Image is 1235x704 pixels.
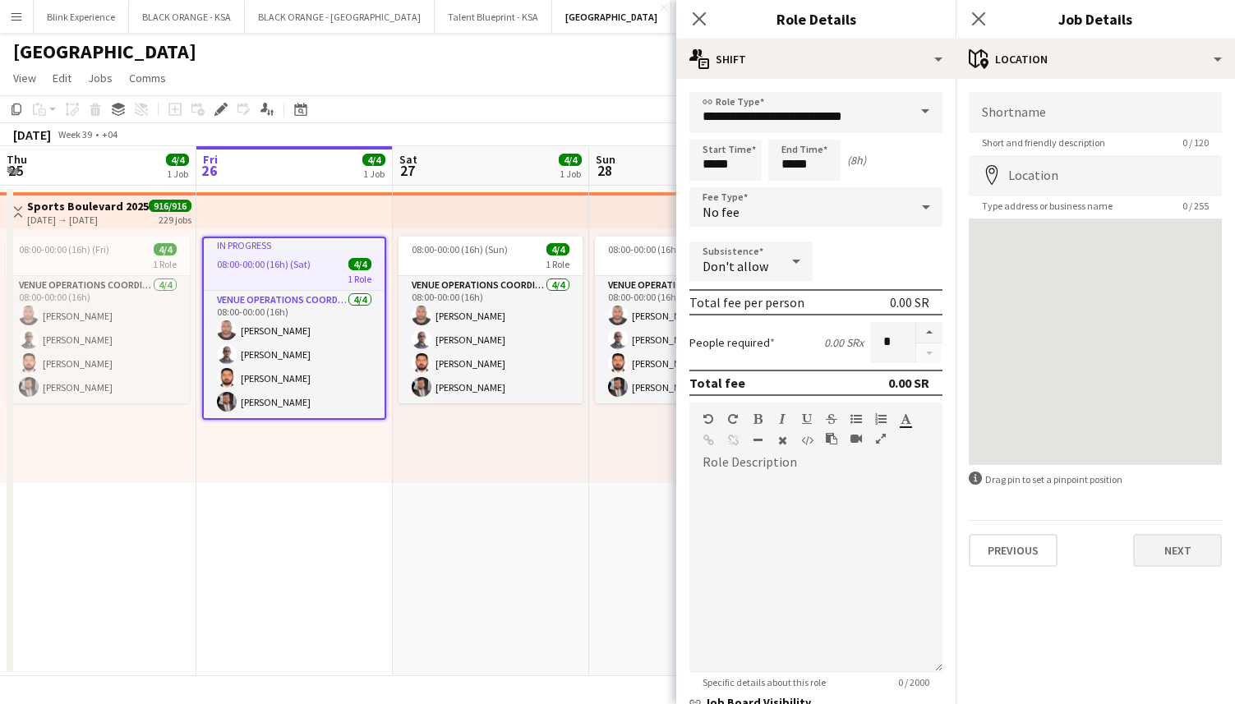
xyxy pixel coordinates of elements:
span: 08:00-00:00 (16h) (Sat) [217,258,311,270]
a: Edit [46,67,78,89]
span: 4/4 [362,154,385,166]
app-job-card: 08:00-00:00 (16h) (Sun)4/41 RoleVENUE OPERATIONS COORDINATOR4/408:00-00:00 (16h)[PERSON_NAME][PER... [399,237,583,403]
a: Comms [122,67,173,89]
span: 0 / 255 [1169,200,1222,212]
button: Undo [703,412,714,426]
span: Fri [203,152,218,167]
span: Edit [53,71,71,85]
app-card-role: VENUE OPERATIONS COORDINATOR4/408:00-00:00 (16h)[PERSON_NAME][PERSON_NAME][PERSON_NAME][PERSON_NAME] [595,276,779,403]
div: 229 jobs [159,212,191,226]
span: Specific details about this role [689,676,839,688]
button: Blink Experience [34,1,129,33]
app-job-card: In progress08:00-00:00 (16h) (Sat)4/41 RoleVENUE OPERATIONS COORDINATOR4/408:00-00:00 (16h)[PERSO... [202,237,386,420]
button: Italic [776,412,788,426]
div: Location [956,39,1235,79]
button: Clear Formatting [776,434,788,447]
label: People required [689,335,775,350]
span: 1 Role [348,273,371,285]
button: BLACK ORANGE - [GEOGRAPHIC_DATA] [245,1,435,33]
span: 4/4 [348,258,371,270]
button: Paste as plain text [826,432,837,445]
span: Comms [129,71,166,85]
div: Total fee per person [689,294,804,311]
button: Redo [727,412,739,426]
button: Ordered List [875,412,887,426]
span: Don't allow [703,258,768,274]
a: Jobs [81,67,119,89]
span: 4/4 [546,243,569,255]
div: 0.00 SR [890,294,929,311]
div: [DATE] [13,127,51,143]
span: 1 Role [546,258,569,270]
app-job-card: 08:00-00:00 (16h) (Mon)4/41 RoleVENUE OPERATIONS COORDINATOR4/408:00-00:00 (16h)[PERSON_NAME][PER... [595,237,779,403]
h3: Role Details [676,8,956,30]
div: Shift [676,39,956,79]
div: In progress [204,238,385,251]
span: 08:00-00:00 (16h) (Sun) [412,243,508,255]
h1: [GEOGRAPHIC_DATA] [13,39,196,64]
span: 0 / 2000 [885,676,942,688]
h3: Job Details [956,8,1235,30]
button: Insert video [850,432,862,445]
span: 4/4 [559,154,582,166]
app-job-card: 08:00-00:00 (16h) (Fri)4/41 RoleVENUE OPERATIONS COORDINATOR4/408:00-00:00 (16h)[PERSON_NAME][PER... [6,237,190,403]
button: Horizontal Line [752,434,763,447]
span: 0 / 120 [1169,136,1222,149]
span: 08:00-00:00 (16h) (Fri) [19,243,109,255]
span: Thu [7,152,27,167]
span: Jobs [88,71,113,85]
span: Week 39 [54,128,95,140]
span: 4/4 [166,154,189,166]
span: 4/4 [154,243,177,255]
button: Fullscreen [875,432,887,445]
div: Drag pin to set a pinpoint position [969,472,1222,487]
div: [DATE] → [DATE] [27,214,149,226]
button: BLACK ORANGE - KSA [129,1,245,33]
span: Sun [596,152,615,167]
span: 08:00-00:00 (16h) (Mon) [608,243,706,255]
h3: Sports Boulevard 2025 [27,199,149,214]
button: Text Color [900,412,911,426]
span: 26 [200,161,218,180]
button: Strikethrough [826,412,837,426]
div: 0.00 SR [888,375,929,391]
span: 25 [4,161,27,180]
button: Next [1133,534,1222,567]
span: 1 Role [153,258,177,270]
a: View [7,67,43,89]
button: Previous [969,534,1058,567]
span: Type address or business name [969,200,1126,212]
app-card-role: VENUE OPERATIONS COORDINATOR4/408:00-00:00 (16h)[PERSON_NAME][PERSON_NAME][PERSON_NAME][PERSON_NAME] [6,276,190,403]
div: +04 [102,128,118,140]
button: [GEOGRAPHIC_DATA] [552,1,671,33]
div: 1 Job [363,168,385,180]
app-card-role: VENUE OPERATIONS COORDINATOR4/408:00-00:00 (16h)[PERSON_NAME][PERSON_NAME][PERSON_NAME][PERSON_NAME] [204,291,385,418]
button: Bold [752,412,763,426]
button: Unordered List [850,412,862,426]
button: HTML Code [801,434,813,447]
span: 27 [397,161,417,180]
span: 28 [593,161,615,180]
app-card-role: VENUE OPERATIONS COORDINATOR4/408:00-00:00 (16h)[PERSON_NAME][PERSON_NAME][PERSON_NAME][PERSON_NAME] [399,276,583,403]
div: (8h) [847,153,866,168]
div: 1 Job [167,168,188,180]
div: 0.00 SR x [824,335,864,350]
div: Total fee [689,375,745,391]
span: Short and friendly description [969,136,1118,149]
button: Increase [916,322,942,343]
button: Tarfaat KSA [671,1,748,33]
button: Underline [801,412,813,426]
div: 1 Job [560,168,581,180]
span: Sat [399,152,417,167]
button: Talent Blueprint - KSA [435,1,552,33]
span: No fee [703,204,740,220]
span: 916/916 [149,200,191,212]
span: View [13,71,36,85]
